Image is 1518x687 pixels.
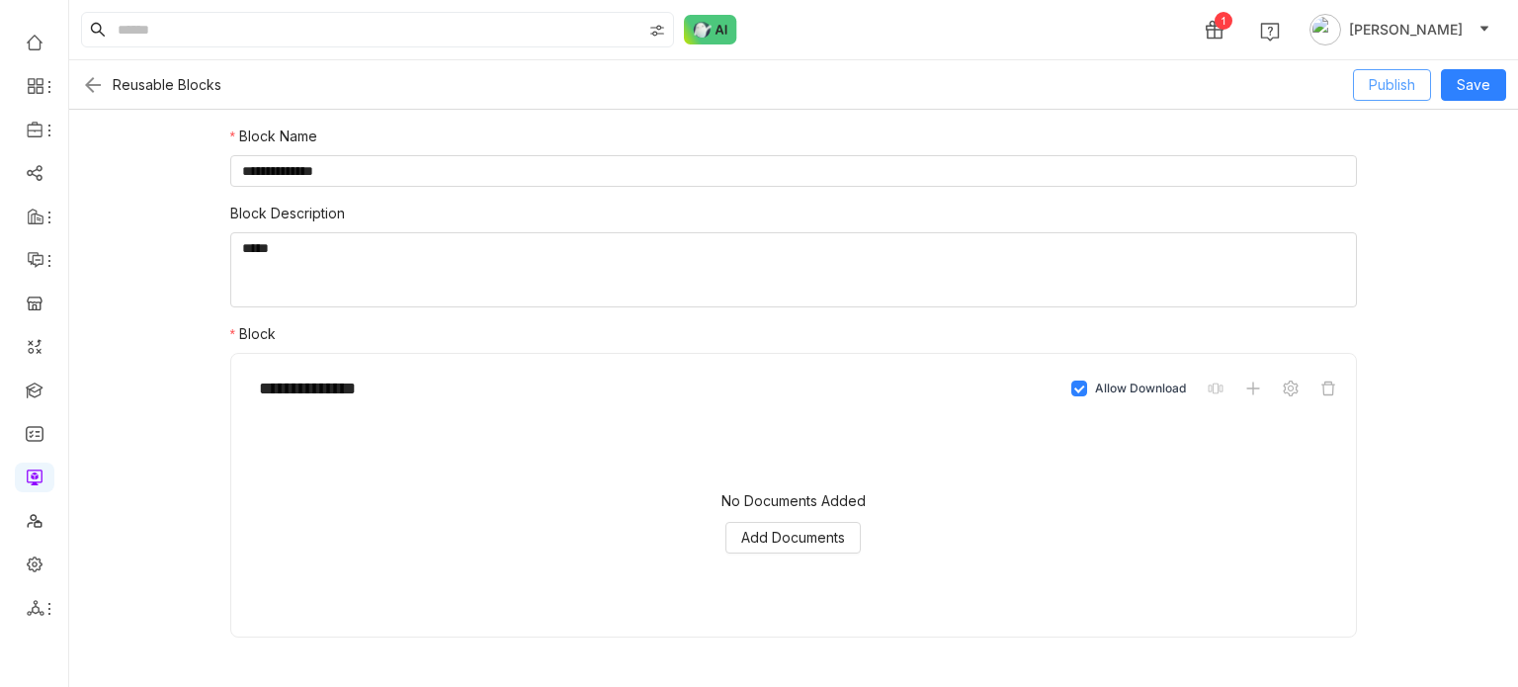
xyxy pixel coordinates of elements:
[684,15,737,44] img: ask-buddy-normal.svg
[725,522,861,554] button: Add Documents
[1441,69,1506,101] button: Save
[1353,69,1431,101] button: Publish
[1306,14,1494,45] button: [PERSON_NAME]
[1309,14,1341,45] img: avatar
[1457,74,1490,96] span: Save
[230,126,317,147] label: Block Name
[230,323,276,345] label: Block
[1215,12,1232,30] div: 1
[1349,19,1463,41] span: [PERSON_NAME]
[81,73,105,97] img: back.svg
[113,76,221,93] div: Reusable Blocks
[741,527,845,549] span: Add Documents
[1260,22,1280,42] img: help.svg
[1095,380,1186,398] span: Allow Download
[721,490,866,512] div: No Documents Added
[230,203,345,224] label: Block Description
[649,23,665,39] img: search-type.svg
[1369,74,1415,96] span: Publish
